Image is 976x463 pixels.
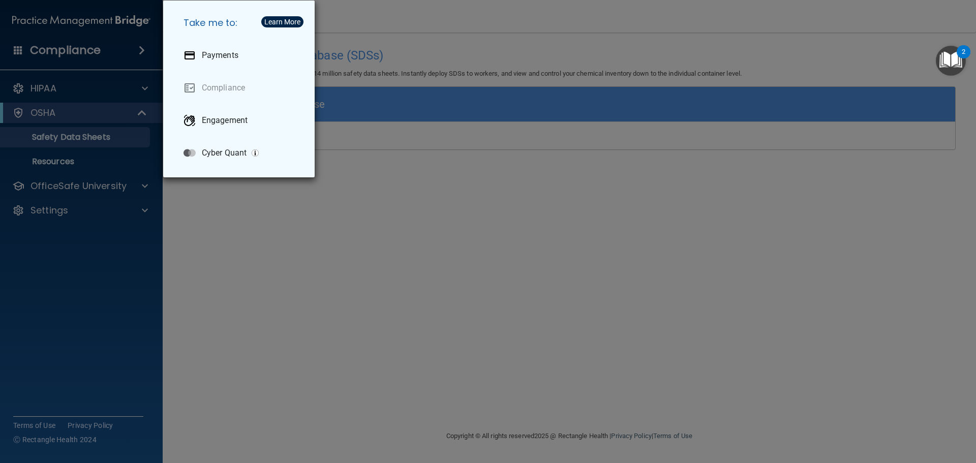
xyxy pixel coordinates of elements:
[175,9,307,37] h5: Take me to:
[264,18,300,25] div: Learn More
[175,139,307,167] a: Cyber Quant
[202,50,238,60] p: Payments
[175,74,307,102] a: Compliance
[936,46,966,76] button: Open Resource Center, 2 new notifications
[261,16,303,27] button: Learn More
[175,106,307,135] a: Engagement
[962,52,965,65] div: 2
[202,115,248,126] p: Engagement
[202,148,247,158] p: Cyber Quant
[175,41,307,70] a: Payments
